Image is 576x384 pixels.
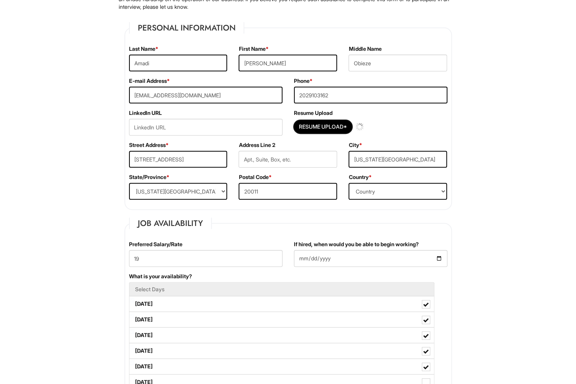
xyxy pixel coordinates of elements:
label: E-mail Address [129,77,170,85]
input: Last Name [129,55,227,71]
label: Phone [294,77,313,85]
label: Preferred Salary/Rate [129,240,182,248]
button: Resume Upload*Resume Upload* [294,120,352,133]
legend: Job Availability [129,218,212,229]
label: Country [349,173,371,181]
label: [DATE] [129,328,434,343]
label: City [349,141,362,149]
legend: Personal Information [129,22,244,34]
label: [DATE] [129,343,434,358]
label: What is your availability? [129,273,192,280]
label: Street Address [129,141,169,149]
label: [DATE] [129,359,434,374]
label: LinkedIn URL [129,109,162,117]
label: Postal Code [239,173,271,181]
h5: Select Days [135,286,428,292]
input: E-mail Address [129,87,282,103]
label: Address Line 2 [239,141,275,149]
input: Apt., Suite, Box, etc. [239,151,337,168]
img: loading.gif [356,123,363,131]
input: Preferred Salary/Rate [129,250,282,267]
input: Street Address [129,151,227,168]
label: Last Name [129,45,158,53]
label: First Name [239,45,268,53]
label: [DATE] [129,312,434,327]
input: Phone [294,87,447,103]
label: Middle Name [349,45,381,53]
label: Resume Upload [294,109,332,117]
input: City [349,151,447,168]
input: Middle Name [349,55,447,71]
select: State/Province [129,183,227,200]
input: LinkedIn URL [129,119,282,136]
label: [DATE] [129,296,434,311]
input: First Name [239,55,337,71]
label: State/Province [129,173,169,181]
label: If hired, when would you be able to begin working? [294,240,419,248]
input: Postal Code [239,183,337,200]
select: Country [349,183,447,200]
